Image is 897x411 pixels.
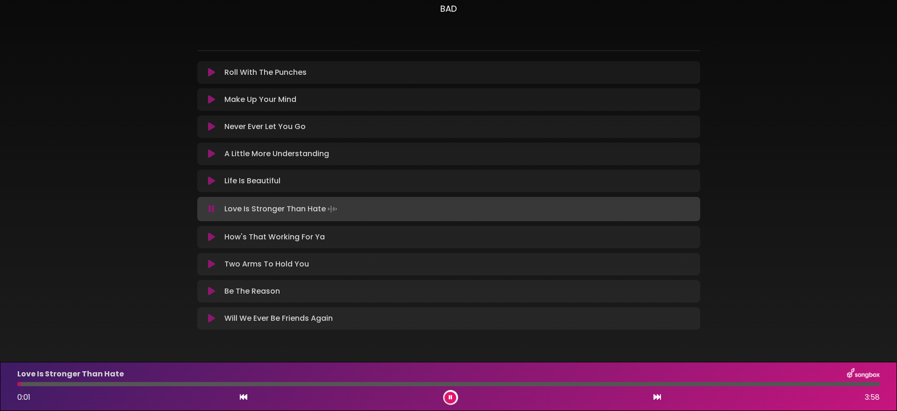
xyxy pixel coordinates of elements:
[224,313,333,324] p: Will We Ever Be Friends Again
[224,259,309,270] p: Two Arms To Hold You
[224,231,325,243] p: How's That Working For Ya
[224,148,329,159] p: A Little More Understanding
[224,121,306,132] p: Never Ever Let You Go
[224,67,307,78] p: Roll With The Punches
[224,175,280,187] p: Life Is Beautiful
[197,4,700,14] h3: BAD
[224,202,339,216] p: Love Is Stronger Than Hate
[224,94,296,105] p: Make Up Your Mind
[224,286,280,297] p: Be The Reason
[326,202,339,216] img: waveform4.gif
